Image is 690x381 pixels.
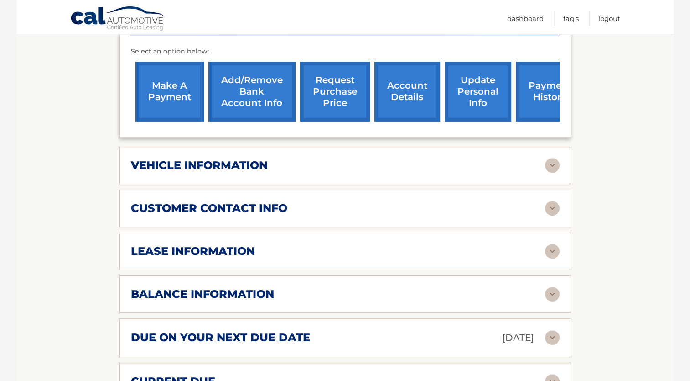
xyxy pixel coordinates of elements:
[445,62,511,122] a: update personal info
[545,158,560,173] img: accordion-rest.svg
[131,201,287,215] h2: customer contact info
[545,287,560,302] img: accordion-rest.svg
[545,244,560,259] img: accordion-rest.svg
[135,62,204,122] a: make a payment
[131,287,274,301] h2: balance information
[502,330,534,346] p: [DATE]
[70,6,166,32] a: Cal Automotive
[598,11,620,26] a: Logout
[131,244,255,258] h2: lease information
[545,201,560,216] img: accordion-rest.svg
[208,62,296,122] a: Add/Remove bank account info
[300,62,370,122] a: request purchase price
[374,62,440,122] a: account details
[516,62,584,122] a: payment history
[507,11,544,26] a: Dashboard
[131,46,560,57] p: Select an option below:
[131,331,310,344] h2: due on your next due date
[131,159,268,172] h2: vehicle information
[545,330,560,345] img: accordion-rest.svg
[563,11,579,26] a: FAQ's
